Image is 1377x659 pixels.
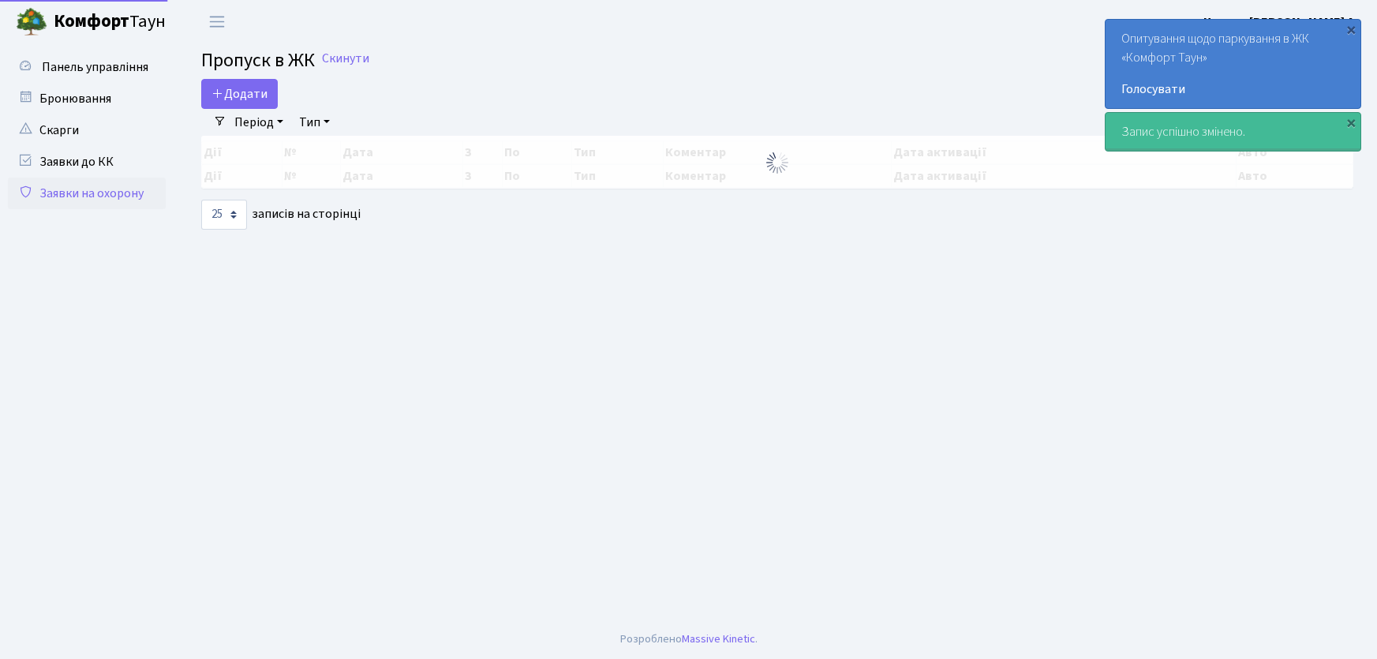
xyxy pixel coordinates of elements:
span: Додати [211,85,268,103]
a: Заявки на охорону [8,178,166,209]
b: Цитрус [PERSON_NAME] А. [1203,13,1358,31]
img: Обробка... [765,150,790,175]
a: Тип [293,109,336,136]
img: logo.png [16,6,47,38]
a: Голосувати [1121,80,1345,99]
div: × [1343,21,1359,37]
label: записів на сторінці [201,200,361,230]
b: Комфорт [54,9,129,34]
button: Переключити навігацію [197,9,237,35]
span: Панель управління [42,58,148,76]
a: Період [228,109,290,136]
div: Розроблено . [620,631,758,648]
div: Запис успішно змінено. [1106,113,1360,151]
a: Панель управління [8,51,166,83]
span: Таун [54,9,166,36]
select: записів на сторінці [201,200,247,230]
a: Додати [201,79,278,109]
span: Пропуск в ЖК [201,47,315,74]
a: Цитрус [PERSON_NAME] А. [1203,13,1358,32]
div: Опитування щодо паркування в ЖК «Комфорт Таун» [1106,20,1360,108]
a: Massive Kinetic [682,631,755,647]
a: Заявки до КК [8,146,166,178]
a: Скарги [8,114,166,146]
a: Бронювання [8,83,166,114]
div: × [1343,114,1359,130]
a: Скинути [322,51,369,66]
